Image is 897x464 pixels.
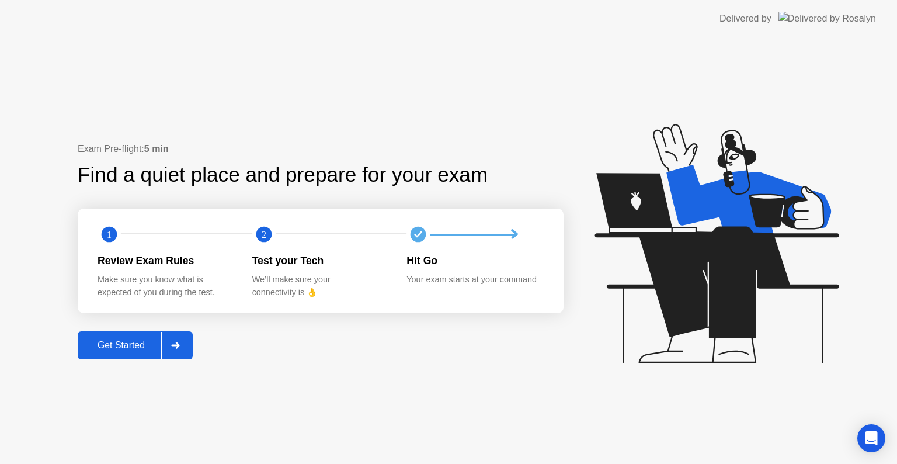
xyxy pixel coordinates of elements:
[857,424,885,452] div: Open Intercom Messenger
[78,160,489,191] div: Find a quiet place and prepare for your exam
[252,273,388,299] div: We’ll make sure your connectivity is 👌
[144,144,169,154] b: 5 min
[252,253,388,268] div: Test your Tech
[81,340,161,351] div: Get Started
[262,229,266,240] text: 2
[78,142,564,156] div: Exam Pre-flight:
[406,273,543,286] div: Your exam starts at your command
[719,12,771,26] div: Delivered by
[107,229,112,240] text: 1
[98,253,234,268] div: Review Exam Rules
[98,273,234,299] div: Make sure you know what is expected of you during the test.
[778,12,876,25] img: Delivered by Rosalyn
[78,331,193,359] button: Get Started
[406,253,543,268] div: Hit Go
